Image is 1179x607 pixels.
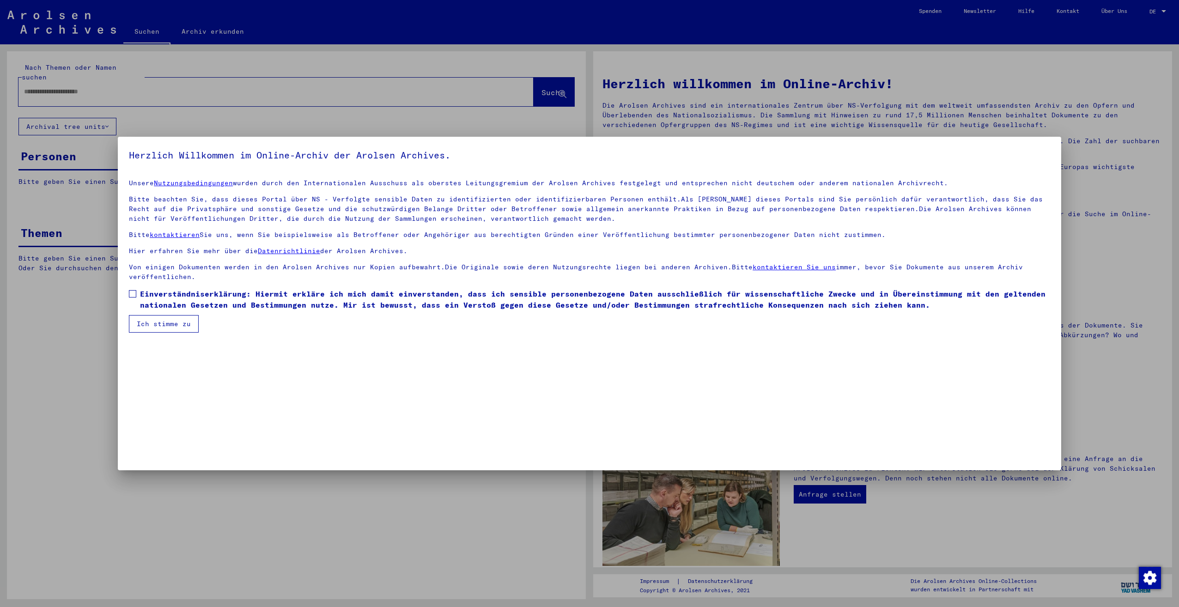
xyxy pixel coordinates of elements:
h5: Herzlich Willkommen im Online-Archiv der Arolsen Archives. [129,148,1050,163]
p: Bitte beachten Sie, dass dieses Portal über NS - Verfolgte sensible Daten zu identifizierten oder... [129,194,1050,224]
button: Ich stimme zu [129,315,199,333]
p: Unsere wurden durch den Internationalen Ausschuss als oberstes Leitungsgremium der Arolsen Archiv... [129,178,1050,188]
a: Nutzungsbedingungen [154,179,233,187]
p: Hier erfahren Sie mehr über die der Arolsen Archives. [129,246,1050,256]
a: kontaktieren Sie uns [753,263,836,271]
p: Bitte Sie uns, wenn Sie beispielsweise als Betroffener oder Angehöriger aus berechtigten Gründen ... [129,230,1050,240]
img: Zustimmung ändern [1139,567,1161,589]
a: kontaktieren [150,231,200,239]
a: Datenrichtlinie [258,247,320,255]
span: Einverständniserklärung: Hiermit erkläre ich mich damit einverstanden, dass ich sensible personen... [140,288,1050,310]
p: Von einigen Dokumenten werden in den Arolsen Archives nur Kopien aufbewahrt.Die Originale sowie d... [129,262,1050,282]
